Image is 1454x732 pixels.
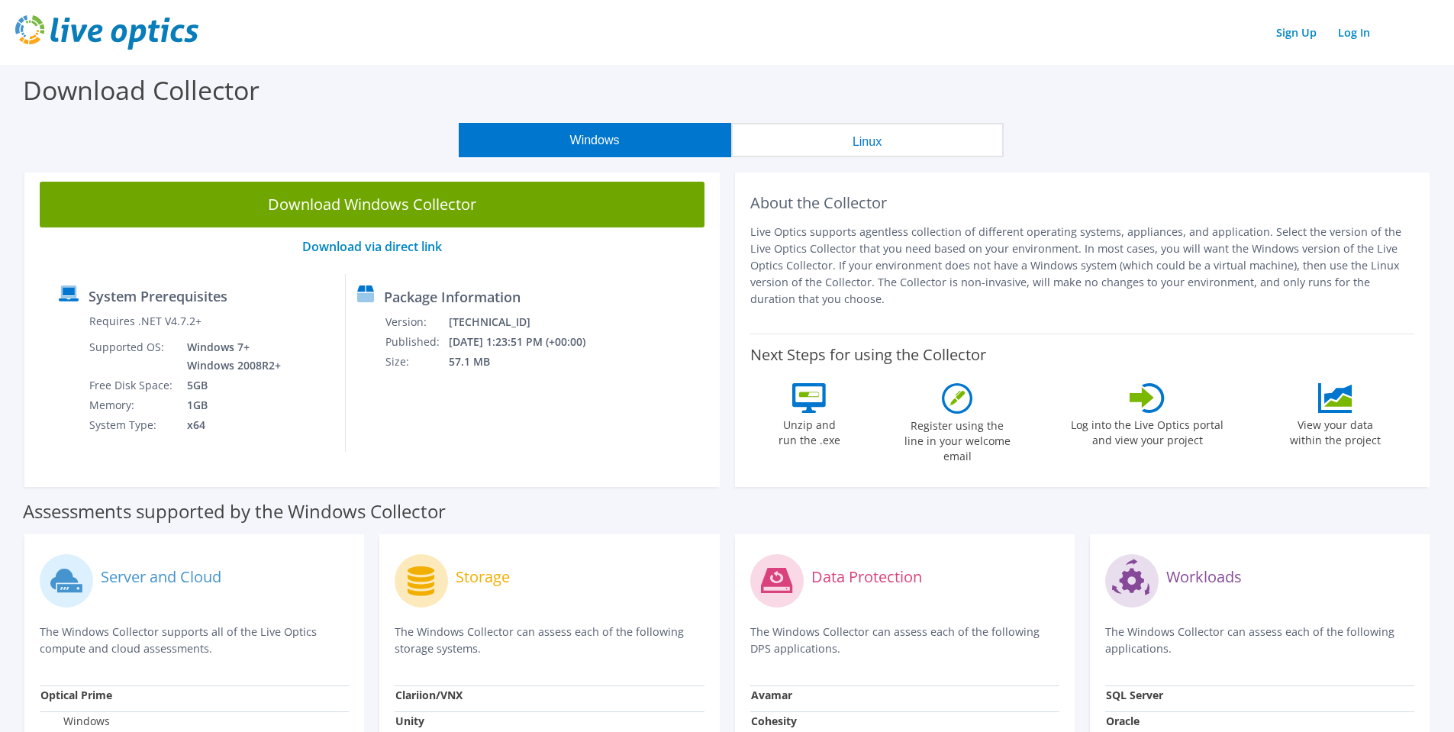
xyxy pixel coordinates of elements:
td: 57.1 MB [448,352,606,372]
td: Version: [385,312,448,332]
label: Requires .NET V4.7.2+ [89,314,201,329]
label: View your data within the project [1280,413,1390,448]
td: 5GB [176,376,284,395]
h2: About the Collector [750,194,1415,212]
strong: Unity [395,714,424,728]
label: Windows [40,714,110,729]
p: The Windows Collector can assess each of the following storage systems. [395,624,704,657]
td: x64 [176,415,284,435]
label: Data Protection [811,569,922,585]
label: Package Information [384,289,521,305]
td: Supported OS: [89,337,176,376]
td: Windows 7+ Windows 2008R2+ [176,337,284,376]
td: [DATE] 1:23:51 PM (+00:00) [448,332,606,352]
label: System Prerequisites [89,289,227,304]
td: [TECHNICAL_ID] [448,312,606,332]
img: live_optics_svg.svg [15,15,198,50]
p: The Windows Collector supports all of the Live Optics compute and cloud assessments. [40,624,349,657]
button: Windows [459,123,731,157]
label: Next Steps for using the Collector [750,346,986,364]
a: Download Windows Collector [40,182,704,227]
strong: SQL Server [1106,688,1163,702]
strong: Clariion/VNX [395,688,463,702]
label: Register using the line in your welcome email [900,414,1014,464]
label: Unzip and run the .exe [774,413,844,448]
td: Published: [385,332,448,352]
p: Live Optics supports agentless collection of different operating systems, appliances, and applica... [750,224,1415,308]
td: 1GB [176,395,284,415]
p: The Windows Collector can assess each of the following applications. [1105,624,1414,657]
strong: Optical Prime [40,688,112,702]
strong: Oracle [1106,714,1140,728]
a: Sign Up [1269,21,1324,44]
label: Server and Cloud [101,569,221,585]
label: Assessments supported by the Windows Collector [23,504,446,519]
label: Workloads [1166,569,1242,585]
strong: Cohesity [751,714,797,728]
label: Log into the Live Optics portal and view your project [1070,413,1224,448]
td: Memory: [89,395,176,415]
strong: Avamar [751,688,792,702]
td: Size: [385,352,448,372]
button: Linux [731,123,1004,157]
a: Log In [1330,21,1378,44]
td: Free Disk Space: [89,376,176,395]
td: System Type: [89,415,176,435]
a: Download via direct link [302,238,442,255]
p: The Windows Collector can assess each of the following DPS applications. [750,624,1059,657]
label: Download Collector [23,73,260,108]
label: Storage [456,569,510,585]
